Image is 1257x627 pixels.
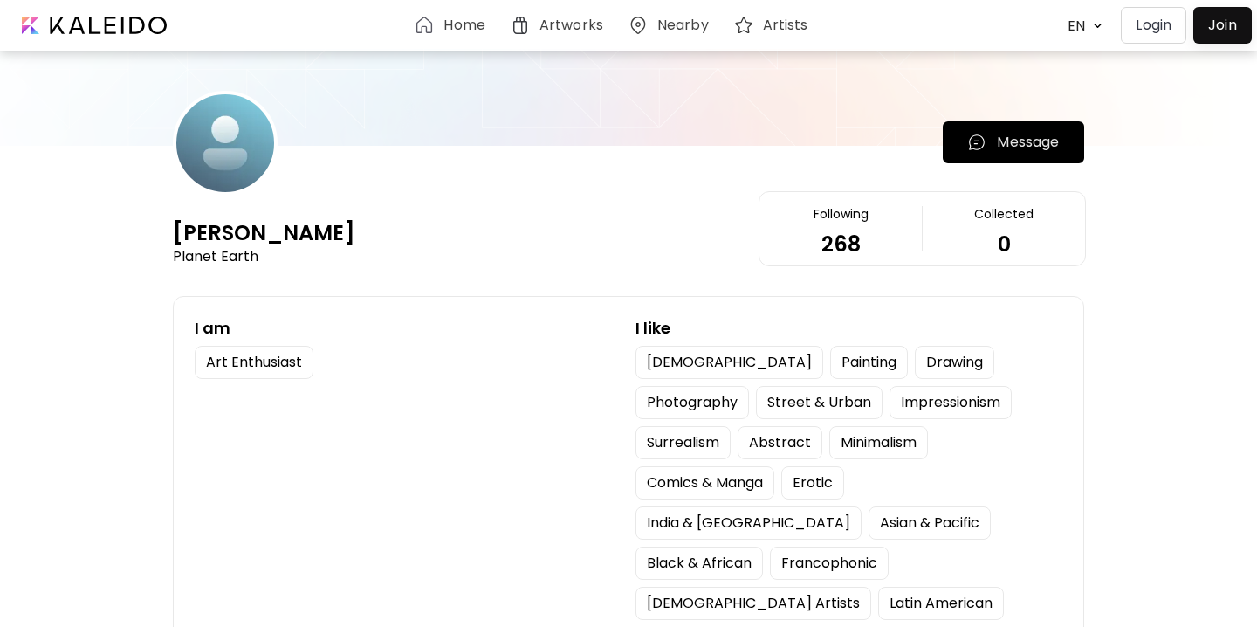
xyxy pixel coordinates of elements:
a: Nearby [628,15,716,36]
div: I am [195,318,622,339]
div: Black & African [635,547,763,580]
div: Comics & Manga [635,466,774,500]
div: Painting [830,346,908,379]
a: Join [1193,7,1252,44]
p: Login [1136,15,1171,36]
div: [DEMOGRAPHIC_DATA] [635,346,823,379]
h6: Artists [763,18,808,32]
a: Artists [733,15,815,36]
h6: Artworks [539,18,603,32]
a: Login [1121,7,1193,44]
div: [PERSON_NAME] [173,219,355,247]
h6: Nearby [657,18,709,32]
div: Erotic [781,466,844,500]
div: 0 [998,238,1011,251]
div: I like [635,318,1062,339]
button: Login [1121,7,1186,44]
div: Latin American [878,587,1004,620]
div: EN [1059,10,1089,41]
div: India & [GEOGRAPHIC_DATA] [635,506,862,540]
img: chatIcon [967,133,986,152]
div: Impressionism [890,386,1012,419]
div: Planet Earth [173,247,258,266]
a: Home [414,15,491,36]
div: 268 [821,238,861,251]
div: Drawing [915,346,994,379]
div: Asian & Pacific [869,506,991,540]
div: Francophonic [770,547,889,580]
h6: Home [443,18,484,32]
div: Art Enthusiast [195,346,313,379]
div: Abstract [738,426,822,459]
img: arrow down [1089,17,1107,34]
div: Street & Urban [756,386,883,419]
button: chatIconMessage [943,121,1084,163]
p: Message [997,132,1059,153]
div: Photography [635,386,749,419]
div: Collected [974,206,1034,222]
a: Artworks [510,15,610,36]
div: [DEMOGRAPHIC_DATA] Artists [635,587,871,620]
div: Minimalism [829,426,928,459]
div: Surrealism [635,426,731,459]
div: Following [814,206,869,222]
